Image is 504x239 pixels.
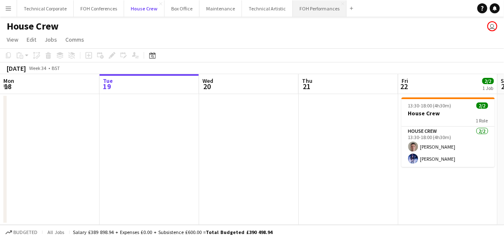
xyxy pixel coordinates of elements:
span: All jobs [46,229,66,235]
span: Wed [202,77,213,85]
span: 21 [301,82,312,91]
div: 1 Job [483,85,494,91]
span: 19 [102,82,113,91]
button: Technical Artistic [242,0,293,17]
button: Technical Corporate [17,0,74,17]
span: 18 [2,82,14,91]
a: Jobs [41,34,60,45]
span: 2/2 [477,102,488,109]
button: House Crew [124,0,165,17]
a: View [3,34,22,45]
div: [DATE] [7,64,26,72]
span: Week 34 [27,65,48,71]
span: 20 [201,82,213,91]
button: Budgeted [4,228,39,237]
span: Thu [302,77,312,85]
a: Comms [62,34,87,45]
span: Tue [103,77,113,85]
h3: House Crew [402,110,495,117]
button: FOH Performances [293,0,347,17]
button: Maintenance [200,0,242,17]
app-job-card: 13:30-18:00 (4h30m)2/2House Crew1 RoleHouse Crew2/213:30-18:00 (4h30m)[PERSON_NAME][PERSON_NAME] [402,97,495,167]
button: FOH Conferences [74,0,124,17]
span: Jobs [45,36,57,43]
span: Edit [27,36,36,43]
button: Box Office [165,0,200,17]
span: 2/2 [482,78,494,84]
span: 13:30-18:00 (4h30m) [408,102,452,109]
span: Mon [3,77,14,85]
div: BST [52,65,60,71]
a: Edit [23,34,40,45]
span: Fri [402,77,408,85]
h1: House Crew [7,20,59,32]
span: Comms [65,36,84,43]
app-card-role: House Crew2/213:30-18:00 (4h30m)[PERSON_NAME][PERSON_NAME] [402,127,495,167]
span: 22 [400,82,408,91]
span: View [7,36,18,43]
span: Total Budgeted £390 498.94 [206,229,272,235]
span: 1 Role [476,117,488,124]
div: Salary £389 898.94 + Expenses £0.00 + Subsistence £600.00 = [73,229,272,235]
span: Budgeted [13,229,37,235]
app-user-avatar: Nathan PERM Birdsall [487,21,497,31]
